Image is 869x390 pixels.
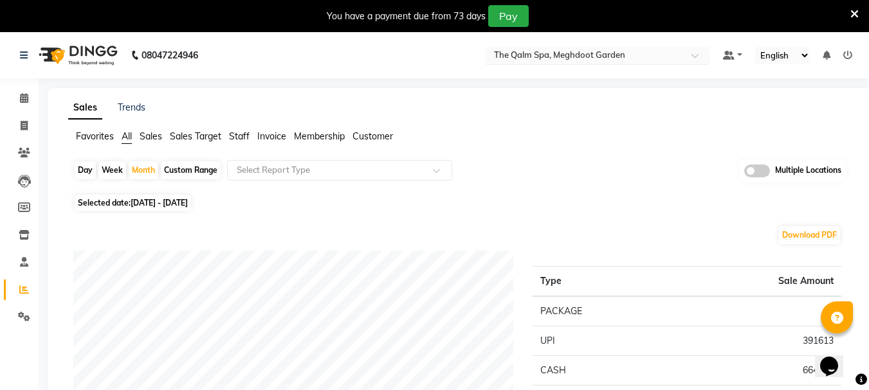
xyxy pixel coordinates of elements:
[779,226,840,244] button: Download PDF
[775,164,841,177] span: Multiple Locations
[122,130,132,142] span: All
[815,339,856,377] iframe: chat widget
[76,130,114,142] span: Favorites
[98,161,126,179] div: Week
[161,161,221,179] div: Custom Range
[352,130,393,142] span: Customer
[131,198,188,208] span: [DATE] - [DATE]
[708,266,841,296] th: Sale Amount
[118,102,145,113] a: Trends
[257,130,286,142] span: Invoice
[68,96,102,120] a: Sales
[142,37,198,73] b: 08047224946
[327,10,486,23] div: You have a payment due from 73 days
[129,161,158,179] div: Month
[294,130,345,142] span: Membership
[708,355,841,385] td: 664326
[708,326,841,355] td: 391613
[533,296,708,326] td: PACKAGE
[75,161,96,179] div: Day
[229,130,250,142] span: Staff
[533,326,708,355] td: UPI
[170,130,221,142] span: Sales Target
[33,37,121,73] img: logo
[708,296,841,326] td: 0
[488,5,529,27] button: Pay
[533,355,708,385] td: CASH
[533,266,708,296] th: Type
[75,195,191,211] span: Selected date:
[140,130,162,142] span: Sales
